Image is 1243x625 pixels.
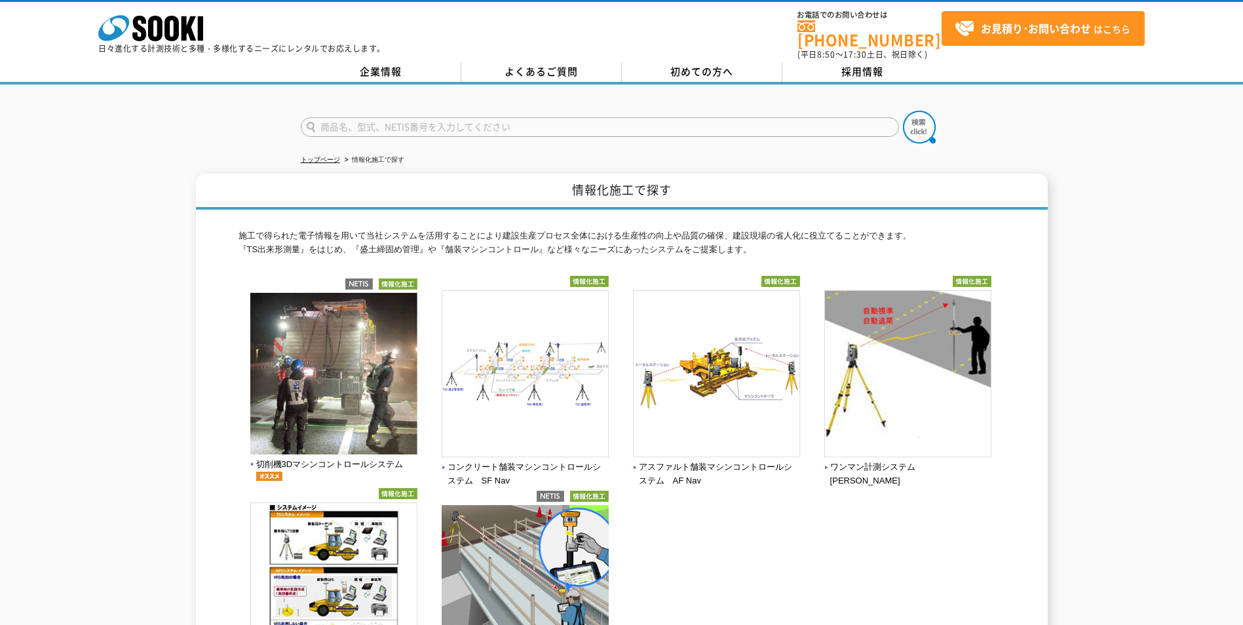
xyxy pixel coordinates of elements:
img: 情報化施工 [761,276,800,287]
span: コンクリート舗装マシンコントロールシステム SF Nav [442,461,609,488]
img: 情報化施工 [570,276,609,287]
span: ワンマン計測システム [PERSON_NAME] [824,461,991,488]
a: トップページ [301,156,340,163]
img: 情報化施工 [570,491,609,502]
span: 切削機3Dマシンコントロールシステム [250,458,417,481]
img: netis [345,278,373,290]
img: ワンマン計測システム OSAMA [824,290,991,461]
input: 商品名、型式、NETIS番号を入力してください [301,117,899,137]
a: アスファルト舗装マシンコントロールシステム AF Nav [633,449,800,486]
a: 採用情報 [782,62,943,82]
img: 情報化施工 [379,488,417,499]
a: お見積り･お問い合わせはこちら [942,11,1145,46]
span: はこちら [955,19,1130,39]
p: 日々進化する計測技術と多種・多様化するニーズにレンタルでお応えします。 [98,45,385,52]
img: btn_search.png [903,111,936,143]
a: ワンマン計測システム [PERSON_NAME] [824,449,991,486]
a: [PHONE_NUMBER] [797,20,942,47]
img: コンクリート舗装マシンコントロールシステム SF Nav [442,290,609,461]
a: よくあるご質問 [461,62,622,82]
span: (平日 ～ 土日、祝日除く) [797,48,927,60]
a: 切削機3Dマシンコントロールシステムオススメ [250,445,417,483]
a: 企業情報 [301,62,461,82]
img: 情報化施工 [953,276,991,287]
img: 情報化施工 [379,278,417,290]
img: netis [537,491,564,502]
a: コンクリート舗装マシンコントロールシステム SF Nav [442,449,609,486]
span: 17:30 [843,48,867,60]
span: アスファルト舗装マシンコントロールシステム AF Nav [633,461,800,488]
strong: お見積り･お問い合わせ [981,20,1091,36]
img: 切削機3Dマシンコントロールシステム [250,293,417,458]
li: 情報化施工で探す [342,153,404,167]
p: 施工で得られた電子情報を用いて当社システムを活用することにより建設生産プロセス全体における生産性の向上や品質の確保、建設現場の省人化に役立てることができます。 『TS出来形測量』をはじめ、『盛土... [239,229,1005,257]
img: オススメ [256,472,282,481]
span: 初めての方へ [670,64,733,79]
h1: 情報化施工で探す [196,174,1048,210]
a: 初めての方へ [622,62,782,82]
img: アスファルト舗装マシンコントロールシステム AF Nav [633,290,800,461]
span: 8:50 [817,48,835,60]
span: お電話でのお問い合わせは [797,11,942,19]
